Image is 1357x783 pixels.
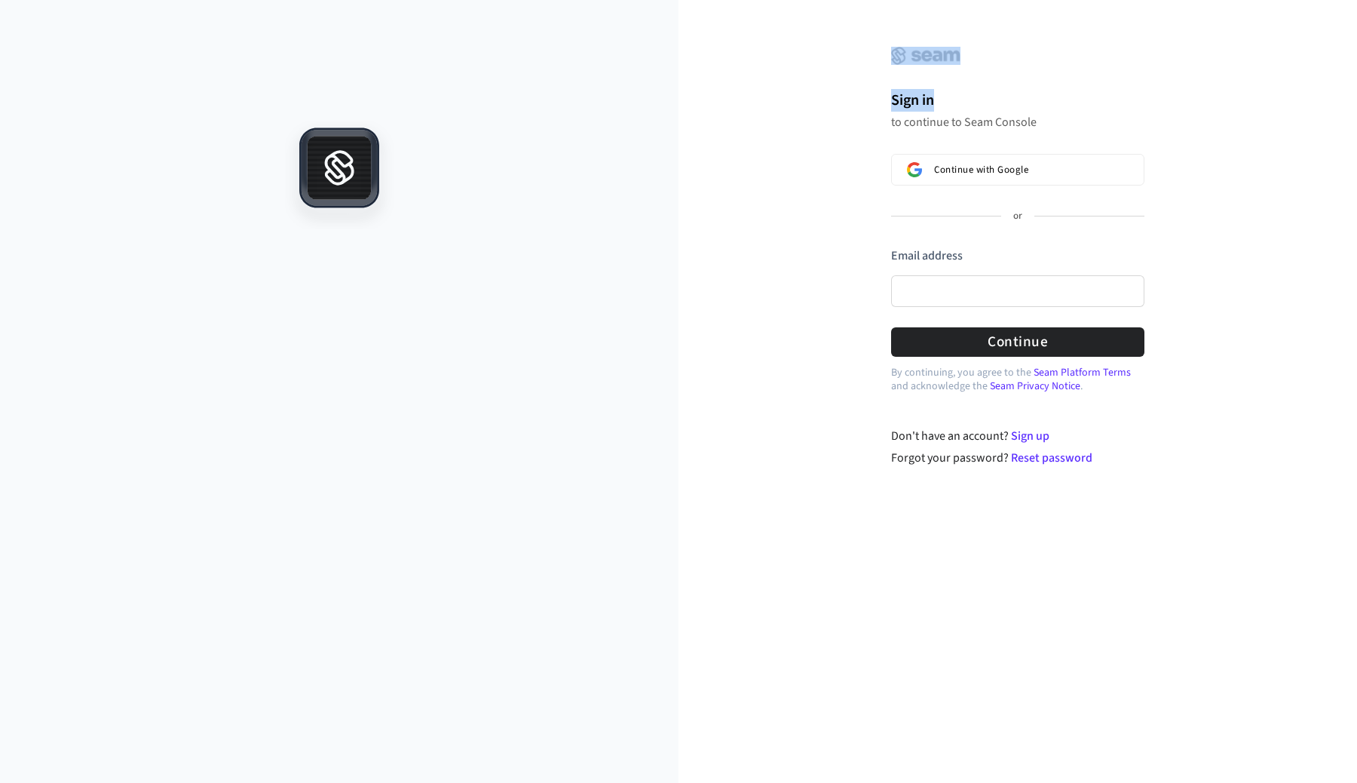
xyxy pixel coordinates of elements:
span: Continue with Google [934,164,1028,176]
a: Sign up [1011,428,1049,444]
h1: Sign in [891,89,1144,112]
img: Sign in with Google [907,162,922,177]
div: Don't have an account? [891,427,1145,445]
label: Email address [891,247,963,264]
p: By continuing, you agree to the and acknowledge the . [891,366,1144,393]
p: or [1013,210,1022,223]
div: Forgot your password? [891,449,1145,467]
p: to continue to Seam Console [891,115,1144,130]
button: Sign in with GoogleContinue with Google [891,154,1144,186]
a: Seam Privacy Notice [990,379,1080,394]
img: Seam Console [891,47,960,65]
a: Reset password [1011,450,1092,466]
a: Seam Platform Terms [1034,365,1131,380]
button: Continue [891,327,1144,357]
